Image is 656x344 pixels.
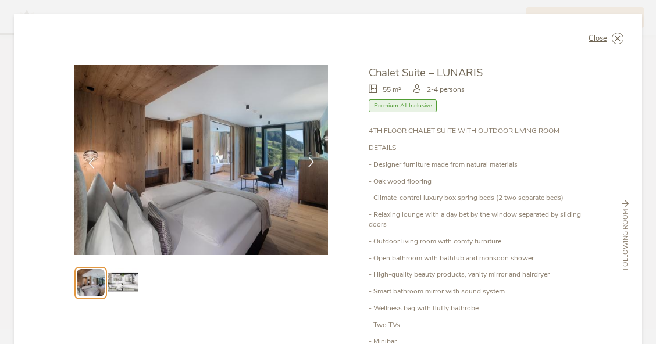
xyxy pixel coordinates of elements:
span: Close [589,35,607,42]
span: Chalet Suite – LUNARIS [369,65,483,80]
p: - Two TVs [369,320,582,330]
p: - Open bathroom with bathtub and monsoon shower [369,253,582,263]
p: DETAILS [369,143,582,153]
p: 4TH FLOOR CHALET SUITE WITH OUTDOOR LIVING ROOM [369,126,582,136]
span: Premium All Inclusive [369,99,437,113]
span: following room [621,209,630,270]
span: 55 m² [383,85,401,95]
p: - Wellness bag with fluffy bathrobe [369,303,582,313]
p: - High-quality beauty products, vanity mirror and hairdryer [369,270,582,279]
p: - Outdoor living room with comfy furniture [369,236,582,246]
p: - Oak wood flooring [369,177,582,187]
p: - Smart bathroom mirror with sound system [369,286,582,296]
p: - Designer furniture made from natural materials [369,160,582,170]
p: - Climate-control luxury box spring beds (2 two separate beds) [369,193,582,203]
img: Preview [77,269,104,296]
img: Chalet Suite – LUNARIS [74,65,328,255]
img: Preview [108,268,138,298]
span: 2-4 persons [427,85,465,95]
p: - Relaxing lounge with a day bet by the window separated by sliding doors [369,210,582,230]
